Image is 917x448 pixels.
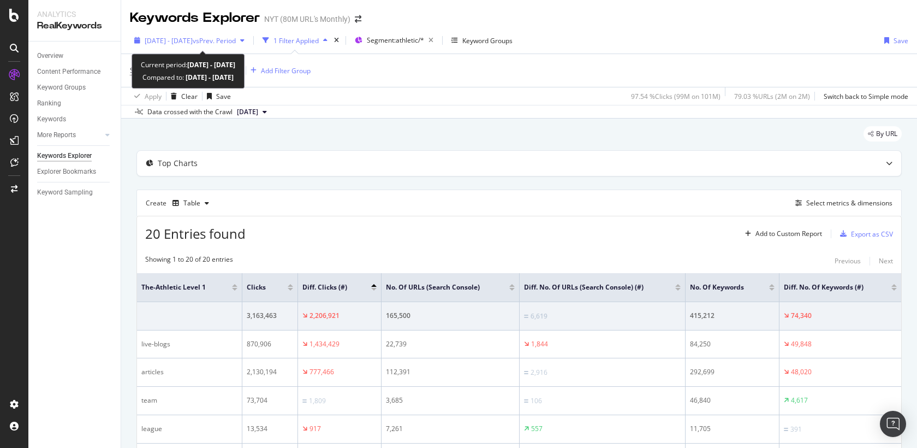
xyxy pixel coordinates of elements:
div: 46,840 [690,396,775,405]
div: Apply [145,92,162,101]
div: Save [894,36,908,45]
button: Switch back to Simple mode [819,87,908,105]
div: Save [216,92,231,101]
div: Switch back to Simple mode [824,92,908,101]
a: More Reports [37,129,102,141]
div: Select metrics & dimensions [806,198,892,208]
span: Segment: athletic/* [367,36,424,45]
div: Keyword Groups [462,36,513,45]
div: 557 [531,424,543,434]
span: Clicks [247,282,271,292]
span: No. of URLs (Search Console) [386,282,493,292]
button: Table [168,194,213,212]
span: [DATE] - [DATE] [145,36,193,45]
div: Keywords [37,114,66,125]
button: Next [879,255,893,268]
div: 48,020 [791,367,812,377]
div: 7,261 [386,424,515,434]
div: 11,705 [690,424,775,434]
div: legacy label [864,126,902,142]
img: Equal [524,315,528,318]
div: Add to Custom Report [755,231,822,237]
div: 1,844 [531,339,548,349]
span: No. of Keywords [690,282,753,292]
button: Keyword Groups [447,32,517,49]
div: 870,906 [247,339,293,349]
a: Keywords Explorer [37,150,113,162]
span: 20 Entries found [145,225,246,243]
div: 6,619 [531,311,547,321]
div: 79.03 % URLs ( 2M on 2M ) [734,92,810,101]
button: Add Filter Group [246,64,311,77]
span: By URL [876,131,897,137]
div: Data crossed with the Crawl [147,107,233,117]
div: 97.54 % Clicks ( 99M on 101M ) [631,92,720,101]
span: 2025 Jul. 21st [237,107,258,117]
div: Compared to: [142,71,234,84]
button: Clear [166,87,198,105]
button: Apply [130,87,162,105]
button: Save [203,87,231,105]
div: 22,739 [386,339,515,349]
div: Clear [181,92,198,101]
div: times [332,35,341,46]
button: Export as CSV [836,225,893,243]
div: 1,809 [309,396,326,406]
div: Content Performance [37,66,100,78]
img: Equal [784,428,788,431]
div: team [141,396,237,405]
div: 777,466 [309,367,334,377]
div: Table [183,200,200,207]
div: 415,212 [690,311,775,321]
div: 49,848 [791,339,812,349]
span: Search Type [130,66,168,75]
div: Open Intercom Messenger [880,411,906,437]
div: Create [146,194,213,212]
div: Current period: [141,58,235,71]
div: 84,250 [690,339,775,349]
div: 73,704 [247,396,293,405]
a: Keywords [37,114,113,125]
div: 917 [309,424,321,434]
span: vs Prev. Period [193,36,236,45]
div: 3,685 [386,396,515,405]
span: Diff. No. of Keywords (#) [784,282,875,292]
button: Save [880,32,908,49]
button: Segment:athletic/* [350,32,438,49]
div: Top Charts [158,158,198,169]
div: 1 Filter Applied [273,36,319,45]
button: [DATE] [233,105,271,119]
div: 2,206,921 [309,311,340,321]
div: 13,534 [247,424,293,434]
span: Diff. Clicks (#) [302,282,355,292]
div: 292,699 [690,367,775,377]
div: Keywords Explorer [130,9,260,27]
span: Diff. No. of URLs (Search Console) (#) [524,282,659,292]
a: Ranking [37,98,113,109]
button: Add to Custom Report [741,225,822,243]
div: 112,391 [386,367,515,377]
a: Keyword Sampling [37,187,113,198]
div: Keywords Explorer [37,150,92,162]
b: [DATE] - [DATE] [187,60,235,69]
div: articles [141,367,237,377]
div: 165,500 [386,311,515,321]
div: Keyword Groups [37,82,86,93]
div: Next [879,256,893,266]
img: Equal [302,399,307,403]
div: 4,617 [791,396,808,405]
div: Showing 1 to 20 of 20 entries [145,255,233,268]
div: 106 [531,396,542,406]
button: Select metrics & dimensions [791,197,892,210]
div: NYT (80M URL's Monthly) [264,14,350,25]
div: 1,434,429 [309,339,340,349]
div: league [141,424,237,434]
img: Equal [524,399,528,403]
div: Analytics [37,9,112,20]
div: Add Filter Group [261,66,311,75]
a: Overview [37,50,113,62]
a: Content Performance [37,66,113,78]
div: arrow-right-arrow-left [355,15,361,23]
div: Ranking [37,98,61,109]
div: Overview [37,50,63,62]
